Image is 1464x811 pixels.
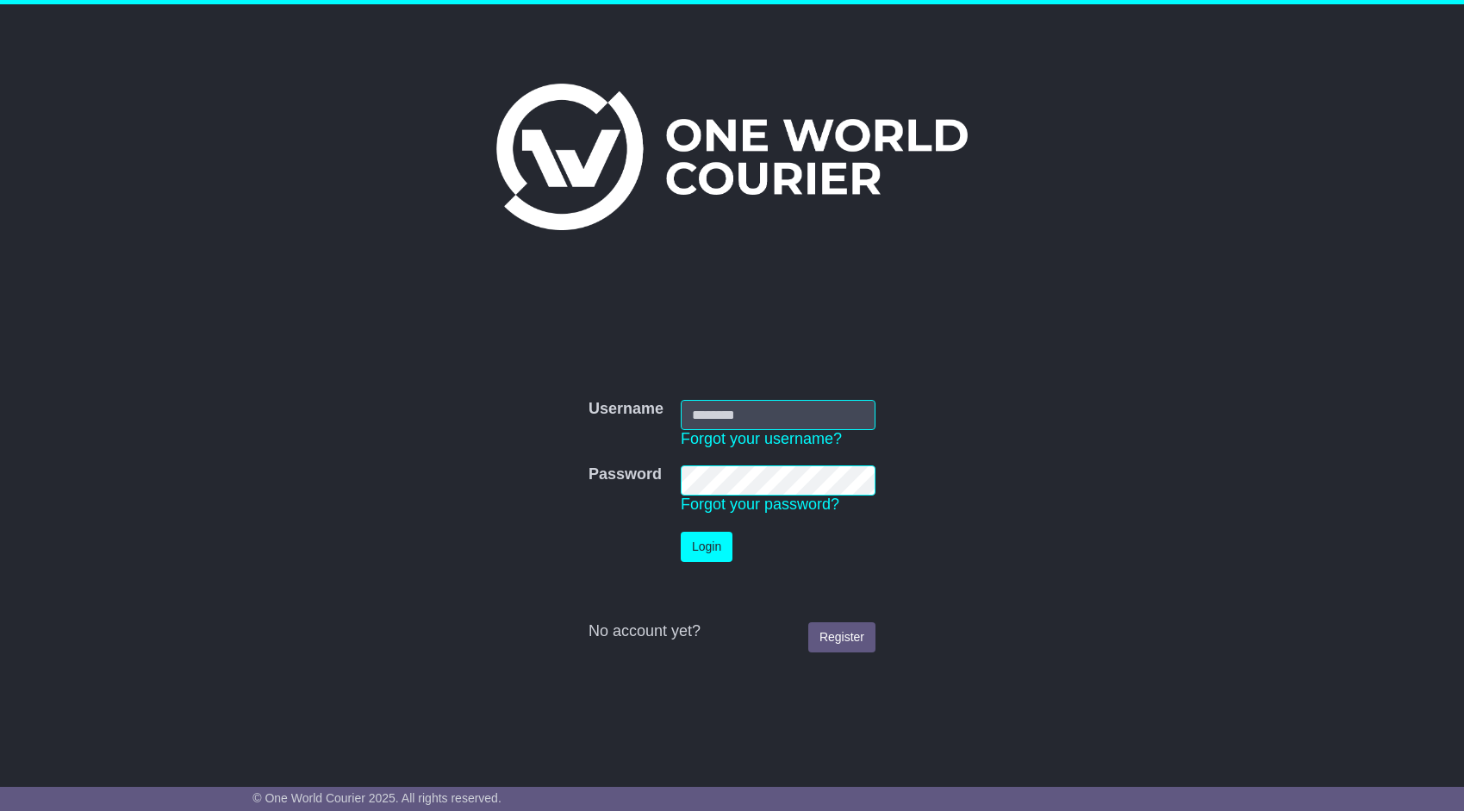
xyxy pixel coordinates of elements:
button: Login [681,532,732,562]
div: No account yet? [589,622,875,641]
img: One World [496,84,967,230]
a: Register [808,622,875,652]
span: © One World Courier 2025. All rights reserved. [252,791,501,805]
label: Password [589,465,662,484]
label: Username [589,400,663,419]
a: Forgot your password? [681,496,839,513]
a: Forgot your username? [681,430,842,447]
